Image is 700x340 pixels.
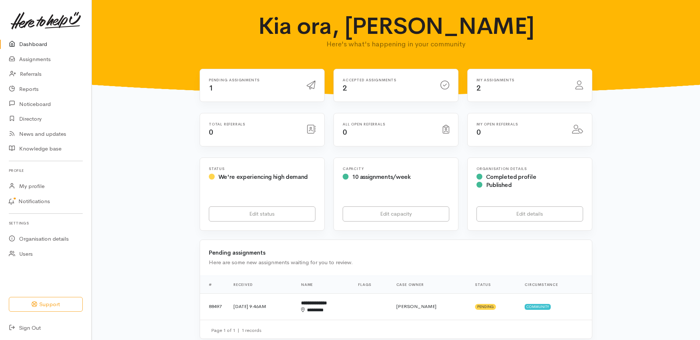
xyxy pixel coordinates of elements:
[476,78,567,82] h6: My assignments
[476,128,481,137] span: 0
[9,166,83,176] h6: Profile
[253,39,539,49] p: Here's what's happening in your community
[228,293,295,320] td: [DATE] 9:46AM
[209,258,583,267] div: Here are some new assignments waiting for you to review.
[200,293,228,320] td: 88497
[525,304,551,310] span: Community
[9,218,83,228] h6: Settings
[486,181,512,189] span: Published
[343,78,432,82] h6: Accepted assignments
[352,173,411,181] span: 10 assignments/week
[211,327,261,333] small: Page 1 of 1 1 records
[352,276,390,293] th: Flags
[238,327,239,333] span: |
[390,276,469,293] th: Case Owner
[209,84,213,93] span: 1
[209,206,315,222] a: Edit status
[343,167,449,171] h6: Capacity
[476,84,481,93] span: 2
[519,276,592,293] th: Circumstance
[475,304,496,310] span: Pending
[486,173,536,181] span: Completed profile
[343,128,347,137] span: 0
[218,173,308,181] span: We're experiencing high demand
[469,276,519,293] th: Status
[476,206,583,222] a: Edit details
[200,276,228,293] th: #
[209,128,213,137] span: 0
[209,249,265,256] b: Pending assignments
[343,84,347,93] span: 2
[253,13,539,39] h1: Kia ora, [PERSON_NAME]
[295,276,352,293] th: Name
[390,293,469,320] td: [PERSON_NAME]
[476,167,583,171] h6: Organisation Details
[209,167,315,171] h6: Status
[209,78,298,82] h6: Pending assignments
[476,122,563,126] h6: My open referrals
[9,297,83,312] button: Support
[209,122,298,126] h6: Total referrals
[228,276,295,293] th: Received
[343,206,449,222] a: Edit capacity
[343,122,434,126] h6: All open referrals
